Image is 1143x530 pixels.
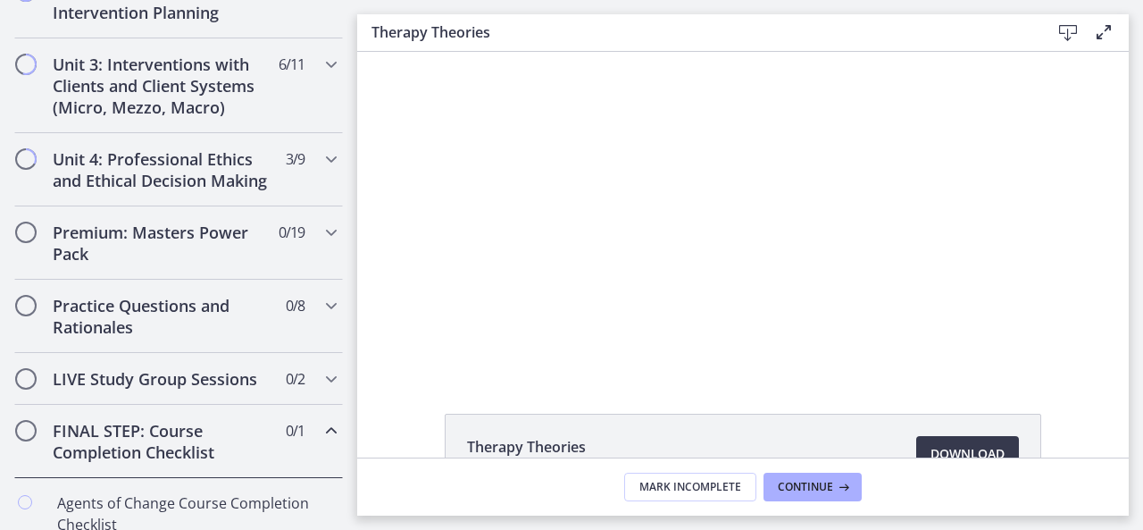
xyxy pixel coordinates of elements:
h2: LIVE Study Group Sessions [53,368,271,390]
span: 0 / 19 [279,222,305,243]
span: Download [930,443,1005,465]
button: Mark Incomplete [624,473,756,501]
span: 3 / 9 [286,148,305,170]
span: Mark Incomplete [639,480,741,494]
button: Continue [763,473,862,501]
h2: Premium: Masters Power Pack [53,222,271,265]
span: Therapy Theories [467,436,586,458]
h2: Unit 3: Interventions with Clients and Client Systems (Micro, Mezzo, Macro) [53,54,271,118]
h2: FINAL STEP: Course Completion Checklist [53,420,271,463]
iframe: Video Lesson [357,52,1129,373]
span: 0 / 2 [286,368,305,390]
span: 6 / 11 [279,54,305,75]
span: 0 / 8 [286,295,305,316]
span: Continue [778,480,833,494]
span: 0 / 1 [286,420,305,442]
h3: Therapy Theories [371,21,1022,43]
h2: Practice Questions and Rationales [53,295,271,338]
a: Download [916,436,1019,472]
h2: Unit 4: Professional Ethics and Ethical Decision Making [53,148,271,191]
